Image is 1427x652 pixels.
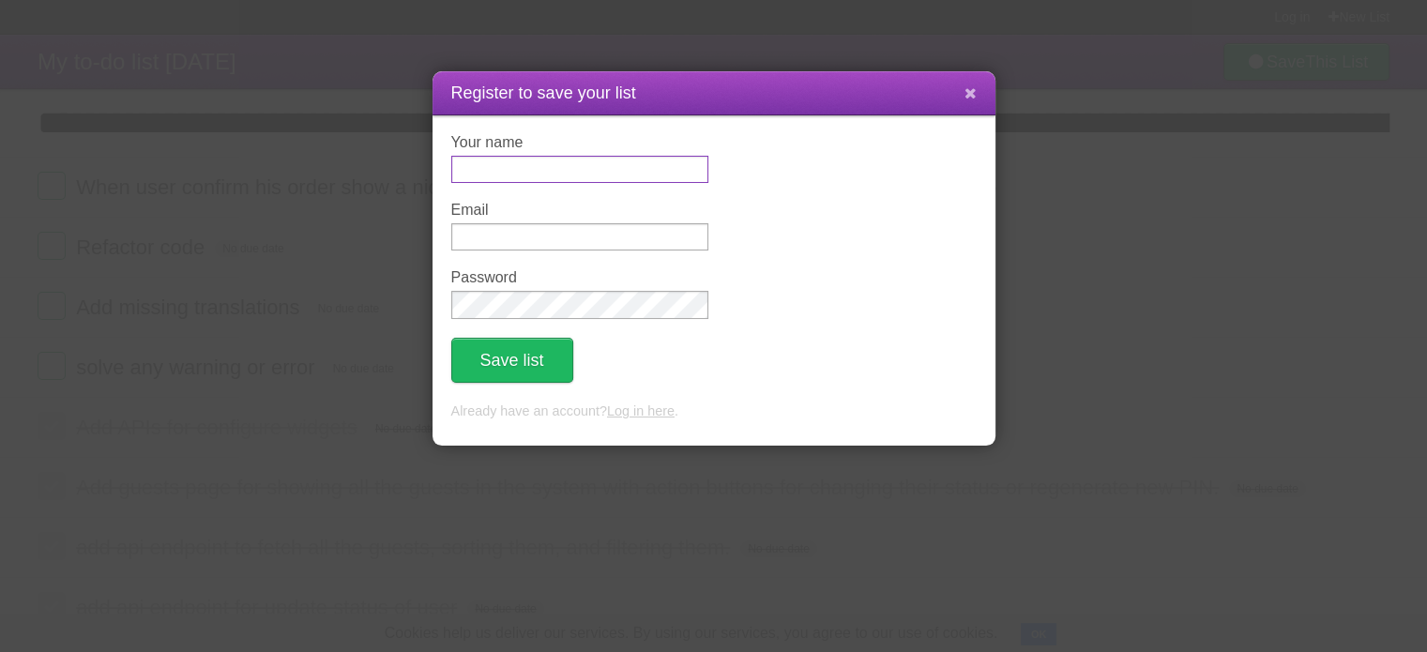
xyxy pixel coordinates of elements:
[607,403,675,418] a: Log in here
[451,338,573,383] button: Save list
[451,269,708,286] label: Password
[451,202,708,219] label: Email
[451,134,708,151] label: Your name
[451,81,977,106] h1: Register to save your list
[451,402,977,422] p: Already have an account? .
